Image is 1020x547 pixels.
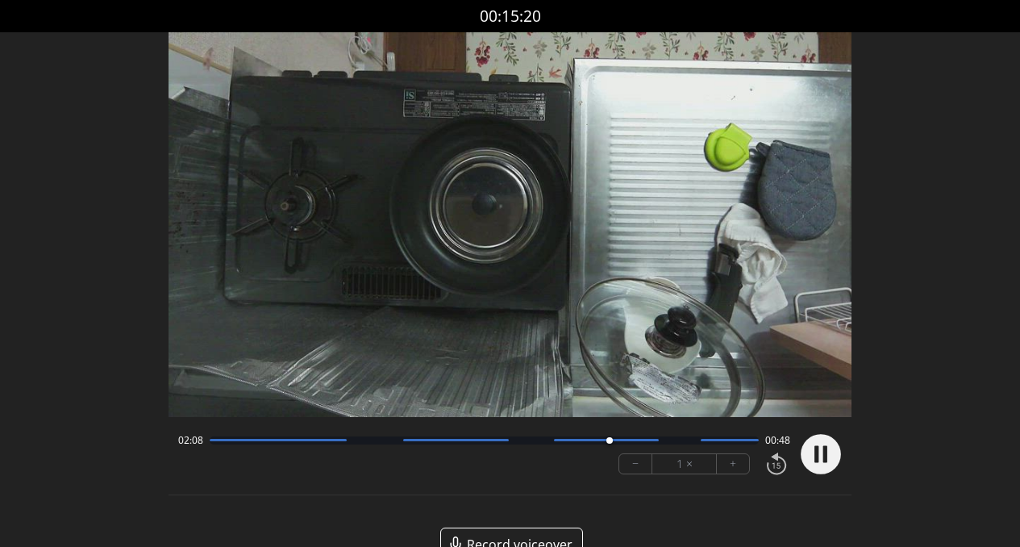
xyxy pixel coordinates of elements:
span: 02:08 [178,434,203,447]
div: 1 × [652,454,717,474]
button: + [717,454,749,474]
span: 00:48 [765,434,790,447]
button: − [619,454,652,474]
a: 00:15:20 [480,5,541,28]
